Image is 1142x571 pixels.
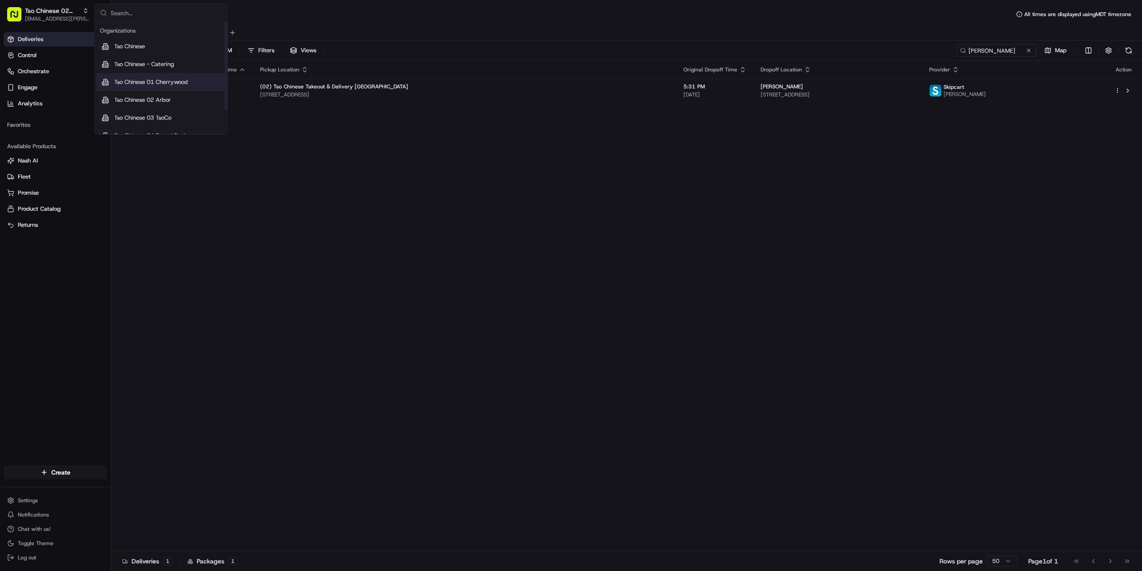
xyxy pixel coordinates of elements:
span: Knowledge Base [18,129,68,138]
button: Tso Chinese 02 Arbor [25,6,79,15]
button: Chat with us! [4,523,108,535]
button: [EMAIL_ADDRESS][PERSON_NAME][DOMAIN_NAME] [25,15,89,22]
span: [DATE] [683,91,746,98]
button: Toggle Theme [4,537,108,550]
span: Tso Chinese 01 Cherrywood [114,78,188,86]
span: (02) Tso Chinese Takeout & Delivery [GEOGRAPHIC_DATA] [260,83,408,90]
a: Analytics [4,96,108,111]
span: Create [51,468,70,477]
div: Suggestions [95,22,228,134]
span: Map [1055,46,1067,54]
span: [STREET_ADDRESS] [761,91,915,98]
button: Orchestrate [4,64,108,79]
span: Deliveries [18,35,43,43]
span: Notifications [18,511,49,518]
input: Search... [111,4,222,22]
div: 1 [163,557,173,565]
button: Notifications [4,508,108,521]
span: Orchestrate [18,67,49,75]
span: Product Catalog [18,205,61,213]
span: Returns [18,221,38,229]
a: Promise [7,189,104,197]
span: Tso Chinese [114,42,145,50]
span: Dropoff Location [761,66,802,73]
button: Fleet [4,170,108,184]
a: 📗Knowledge Base [5,126,72,142]
button: Log out [4,551,108,564]
button: Create [4,465,108,479]
button: Tso Chinese 02 Arbor[EMAIL_ADDRESS][PERSON_NAME][DOMAIN_NAME] [4,4,92,25]
a: Nash AI [7,157,104,165]
span: Views [301,46,316,54]
button: Refresh [1122,44,1135,57]
a: 💻API Documentation [72,126,147,142]
span: All times are displayed using MDT timezone [1024,11,1131,18]
button: Engage [4,80,108,95]
button: Filters [244,44,278,57]
div: Organizations [96,24,226,38]
span: Pickup Location [260,66,299,73]
a: Product Catalog [7,205,104,213]
span: [PERSON_NAME] [943,91,986,98]
span: Tso Chinese 02 Arbor [114,96,171,104]
div: Available Products [4,139,108,154]
a: Powered byPylon [63,151,108,158]
button: Control [4,48,108,63]
p: Rows per page [939,557,983,566]
img: Nash [9,9,27,27]
p: Welcome 👋 [9,36,162,50]
input: Type to search [956,44,1037,57]
span: Skipcart [943,83,964,91]
div: 1 [228,557,238,565]
span: Pylon [89,151,108,158]
button: Product Catalog [4,202,108,216]
span: Promise [18,189,39,197]
button: Promise [4,186,108,200]
span: Original Dropoff Time [683,66,737,73]
span: Tso Chinese 03 TsoCo [114,114,171,122]
span: Analytics [18,100,42,108]
button: Map [1040,44,1071,57]
img: 1736555255976-a54dd68f-1ca7-489b-9aae-adbdc363a1c4 [9,85,25,101]
span: Engage [18,83,37,92]
a: Returns [7,221,104,229]
span: Provider [929,66,950,73]
span: Nash AI [18,157,38,165]
div: Action [1114,66,1133,73]
a: Deliveries [4,32,108,46]
div: 📗 [9,130,16,138]
span: 5:31 PM [683,83,746,90]
div: Deliveries [122,557,173,566]
span: Tso Chinese - Catering [114,60,174,68]
span: Control [18,51,37,59]
span: Tso Chinese 04 Round Rock [114,132,187,140]
button: Settings [4,494,108,507]
div: Favorites [4,118,108,132]
span: Settings [18,497,38,504]
span: Chat with us! [18,525,50,533]
div: Packages [187,557,238,566]
div: 💻 [75,130,83,138]
div: We're available if you need us! [30,94,113,101]
div: Page 1 of 1 [1028,557,1058,566]
span: Filters [258,46,274,54]
button: Views [286,44,320,57]
span: Log out [18,554,36,561]
span: Toggle Theme [18,540,54,547]
a: Fleet [7,173,104,181]
button: Start new chat [152,88,162,99]
img: profile_skipcart_partner.png [930,85,941,96]
input: Got a question? Start typing here... [23,58,161,67]
div: Start new chat [30,85,146,94]
span: [PERSON_NAME] [761,83,803,90]
button: Nash AI [4,154,108,168]
button: Returns [4,218,108,232]
span: Fleet [18,173,31,181]
span: API Documentation [84,129,143,138]
span: [STREET_ADDRESS] [260,91,669,98]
